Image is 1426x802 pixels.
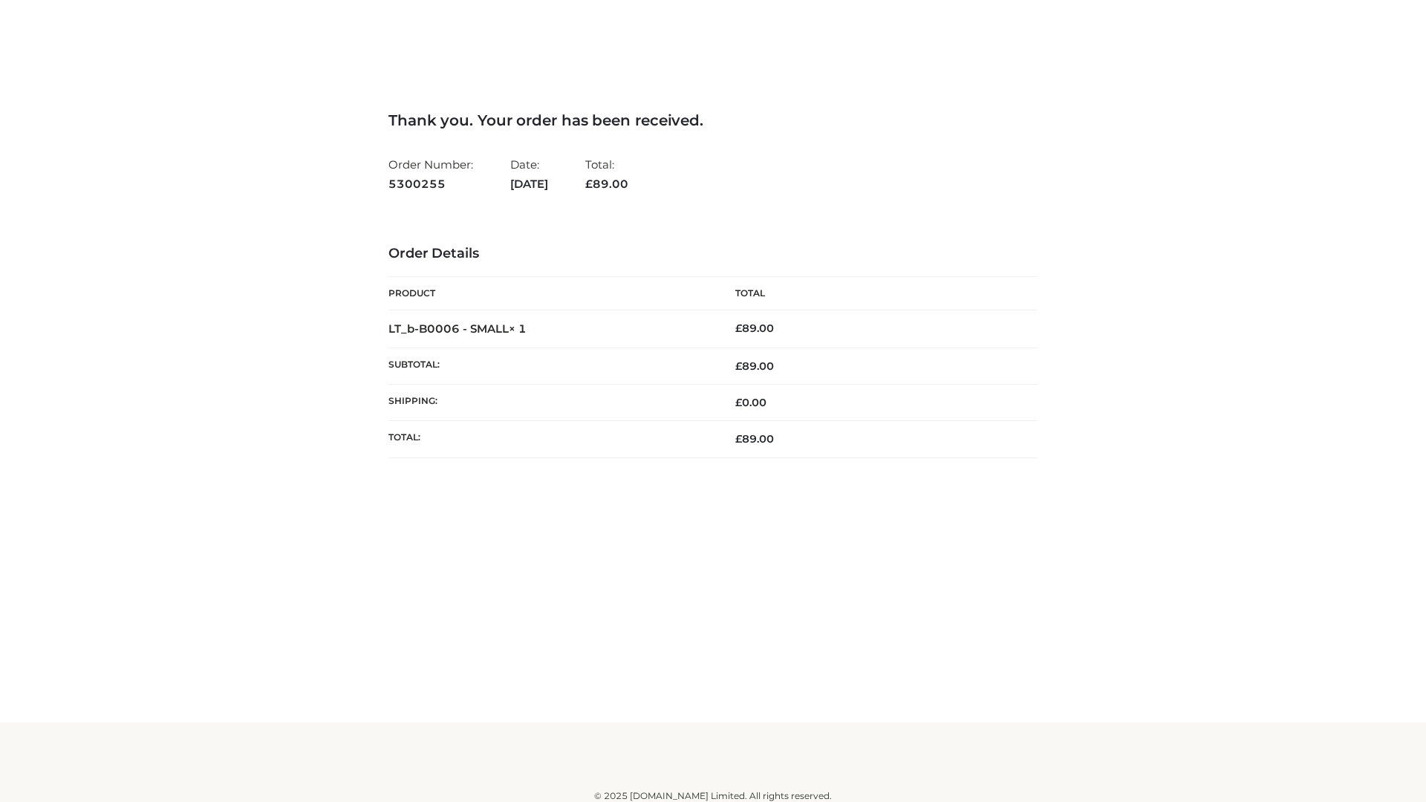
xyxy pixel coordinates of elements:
[388,111,1038,129] h3: Thank you. Your order has been received.
[735,322,774,335] bdi: 89.00
[585,151,628,197] li: Total:
[388,385,713,421] th: Shipping:
[735,396,766,409] bdi: 0.00
[735,432,742,446] span: £
[388,348,713,384] th: Subtotal:
[388,421,713,457] th: Total:
[713,277,1038,310] th: Total
[388,151,473,197] li: Order Number:
[735,359,742,373] span: £
[509,322,527,336] strong: × 1
[735,359,774,373] span: 89.00
[388,277,713,310] th: Product
[735,396,742,409] span: £
[510,175,548,194] strong: [DATE]
[510,151,548,197] li: Date:
[735,432,774,446] span: 89.00
[388,175,473,194] strong: 5300255
[735,322,742,335] span: £
[585,177,628,191] span: 89.00
[585,177,593,191] span: £
[388,322,527,336] strong: LT_b-B0006 - SMALL
[388,246,1038,262] h3: Order Details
